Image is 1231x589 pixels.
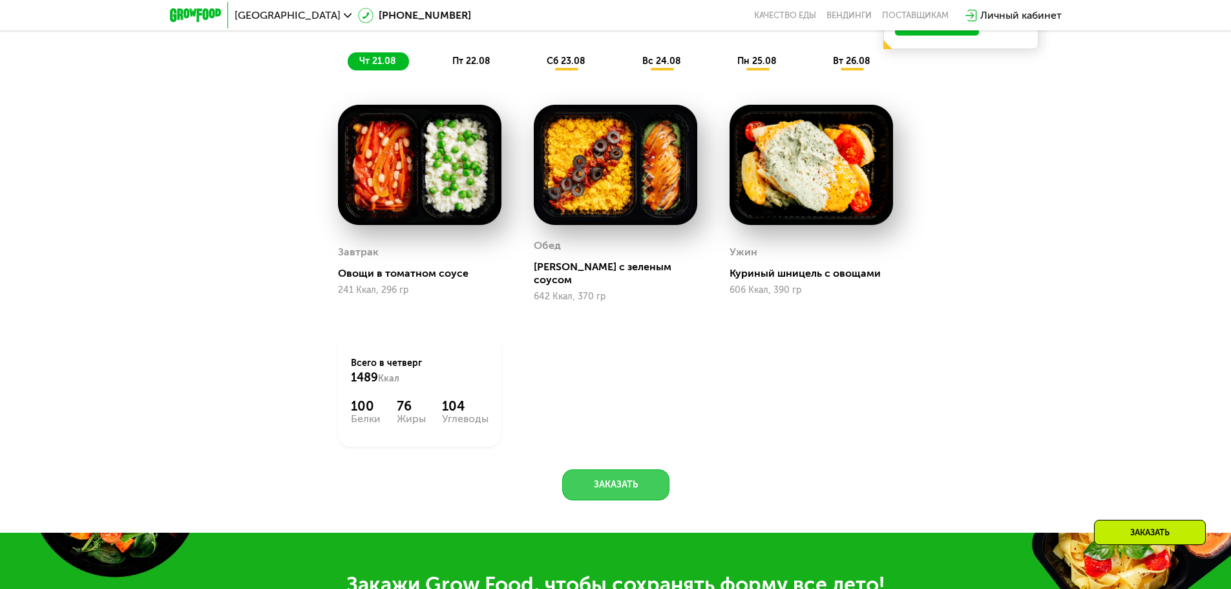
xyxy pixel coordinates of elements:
[754,10,816,21] a: Качество еды
[882,10,949,21] div: поставщикам
[562,469,669,500] button: Заказать
[737,56,777,67] span: пн 25.08
[351,370,378,385] span: 1489
[338,267,512,280] div: Овощи в томатном соусе
[351,357,489,385] div: Всего в четверг
[642,56,681,67] span: вс 24.08
[235,10,341,21] span: [GEOGRAPHIC_DATA]
[338,242,379,262] div: Завтрак
[452,56,490,67] span: пт 22.08
[730,267,903,280] div: Куриный шницель с овощами
[534,261,708,286] div: [PERSON_NAME] с зеленым соусом
[442,414,489,424] div: Углеводы
[826,10,872,21] a: Вендинги
[442,398,489,414] div: 104
[833,56,870,67] span: вт 26.08
[534,236,561,255] div: Обед
[397,398,426,414] div: 76
[359,56,396,67] span: чт 21.08
[397,414,426,424] div: Жиры
[730,242,757,262] div: Ужин
[351,414,381,424] div: Белки
[547,56,585,67] span: сб 23.08
[378,373,399,384] span: Ккал
[534,292,697,302] div: 642 Ккал, 370 гр
[1094,520,1206,545] div: Заказать
[980,8,1062,23] div: Личный кабинет
[351,398,381,414] div: 100
[338,285,501,295] div: 241 Ккал, 296 гр
[730,285,893,295] div: 606 Ккал, 390 гр
[358,8,471,23] a: [PHONE_NUMBER]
